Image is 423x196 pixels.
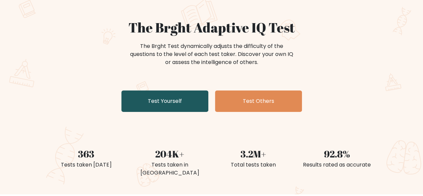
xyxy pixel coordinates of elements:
a: Test Others [215,90,302,112]
h1: The Brght Adaptive IQ Test [48,19,375,36]
div: Tests taken in [GEOGRAPHIC_DATA] [132,161,208,177]
div: The Brght Test dynamically adjusts the difficulty of the questions to the level of each test take... [128,42,295,66]
div: 204K+ [132,147,208,161]
div: Results rated as accurate [299,161,375,169]
div: 92.8% [299,147,375,161]
div: 3.2M+ [216,147,291,161]
div: Total tests taken [216,161,291,169]
a: Test Yourself [121,90,208,112]
div: Tests taken [DATE] [48,161,124,169]
div: 363 [48,147,124,161]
